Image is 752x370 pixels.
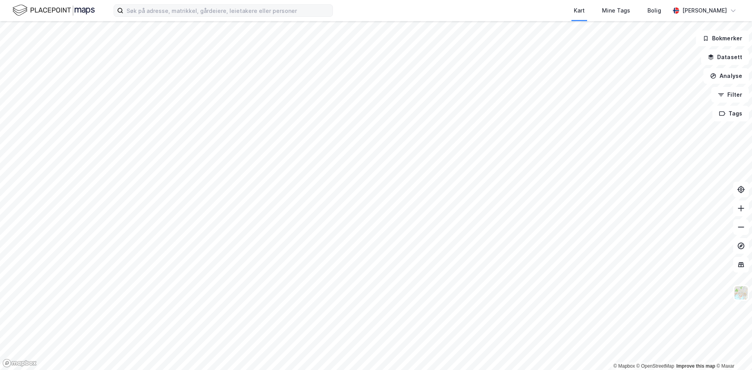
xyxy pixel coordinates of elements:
button: Analyse [703,68,749,84]
div: Mine Tags [602,6,630,15]
button: Tags [712,106,749,121]
a: Mapbox [613,363,635,369]
button: Datasett [701,49,749,65]
img: Z [734,285,748,300]
iframe: Chat Widget [713,332,752,370]
div: Kontrollprogram for chat [713,332,752,370]
a: Improve this map [676,363,715,369]
div: Kart [574,6,585,15]
div: [PERSON_NAME] [682,6,727,15]
img: logo.f888ab2527a4732fd821a326f86c7f29.svg [13,4,95,17]
input: Søk på adresse, matrikkel, gårdeiere, leietakere eller personer [123,5,333,16]
div: Bolig [647,6,661,15]
a: OpenStreetMap [636,363,674,369]
button: Bokmerker [696,31,749,46]
button: Filter [711,87,749,103]
a: Mapbox homepage [2,359,37,368]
